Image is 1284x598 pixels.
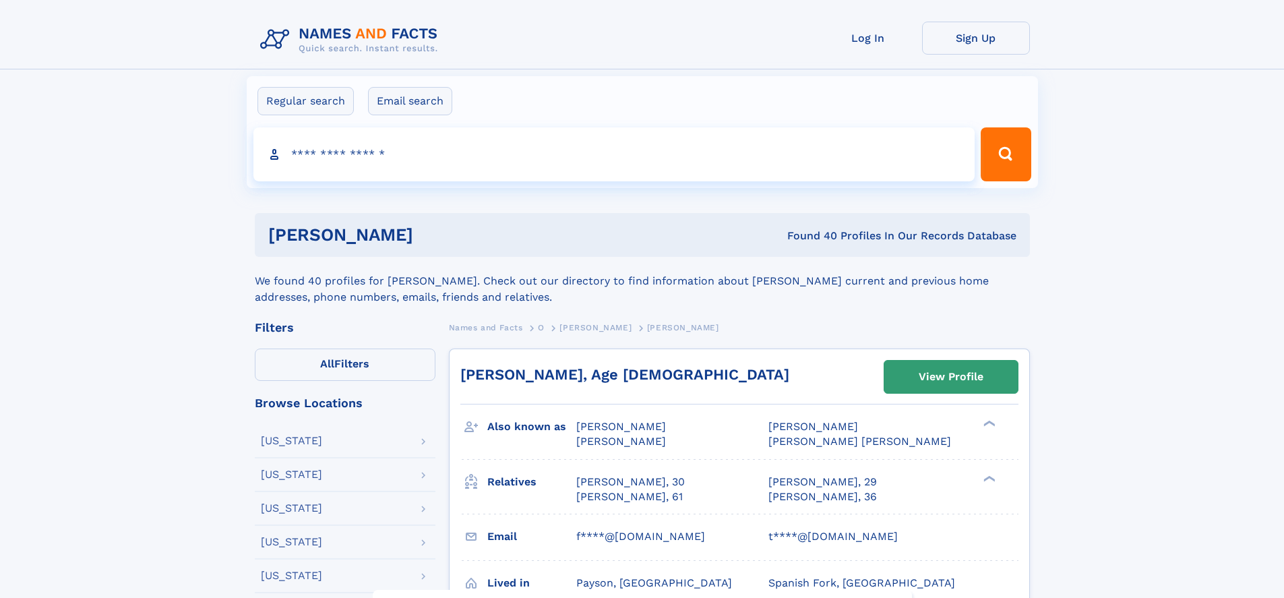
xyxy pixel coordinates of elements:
a: Sign Up [922,22,1030,55]
h3: Also known as [487,415,576,438]
span: Payson, [GEOGRAPHIC_DATA] [576,576,732,589]
span: [PERSON_NAME] [647,323,719,332]
span: [PERSON_NAME] [576,420,666,433]
label: Email search [368,87,452,115]
div: [US_STATE] [261,436,322,446]
div: Found 40 Profiles In Our Records Database [600,229,1016,243]
span: [PERSON_NAME] [768,420,858,433]
span: O [538,323,545,332]
div: We found 40 profiles for [PERSON_NAME]. Check out our directory to find information about [PERSON... [255,257,1030,305]
label: Filters [255,349,435,381]
div: ❯ [980,474,996,483]
div: View Profile [919,361,983,392]
h3: Lived in [487,572,576,595]
div: Browse Locations [255,397,435,409]
div: [US_STATE] [261,469,322,480]
span: Spanish Fork, [GEOGRAPHIC_DATA] [768,576,955,589]
a: [PERSON_NAME], 36 [768,489,877,504]
div: ❯ [980,419,996,428]
div: [US_STATE] [261,570,322,581]
span: [PERSON_NAME] [PERSON_NAME] [768,435,951,448]
a: [PERSON_NAME] [559,319,632,336]
img: Logo Names and Facts [255,22,449,58]
span: [PERSON_NAME] [559,323,632,332]
h3: Relatives [487,471,576,494]
a: O [538,319,545,336]
a: View Profile [884,361,1018,393]
a: Names and Facts [449,319,523,336]
a: [PERSON_NAME], 61 [576,489,683,504]
div: [US_STATE] [261,503,322,514]
h3: Email [487,525,576,548]
input: search input [253,127,975,181]
label: Regular search [257,87,354,115]
a: Log In [814,22,922,55]
a: [PERSON_NAME], Age [DEMOGRAPHIC_DATA] [460,366,789,383]
button: Search Button [981,127,1031,181]
a: [PERSON_NAME], 30 [576,475,685,489]
div: Filters [255,322,435,334]
a: [PERSON_NAME], 29 [768,475,877,489]
span: [PERSON_NAME] [576,435,666,448]
div: [US_STATE] [261,537,322,547]
span: All [320,357,334,370]
h1: [PERSON_NAME] [268,227,601,243]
